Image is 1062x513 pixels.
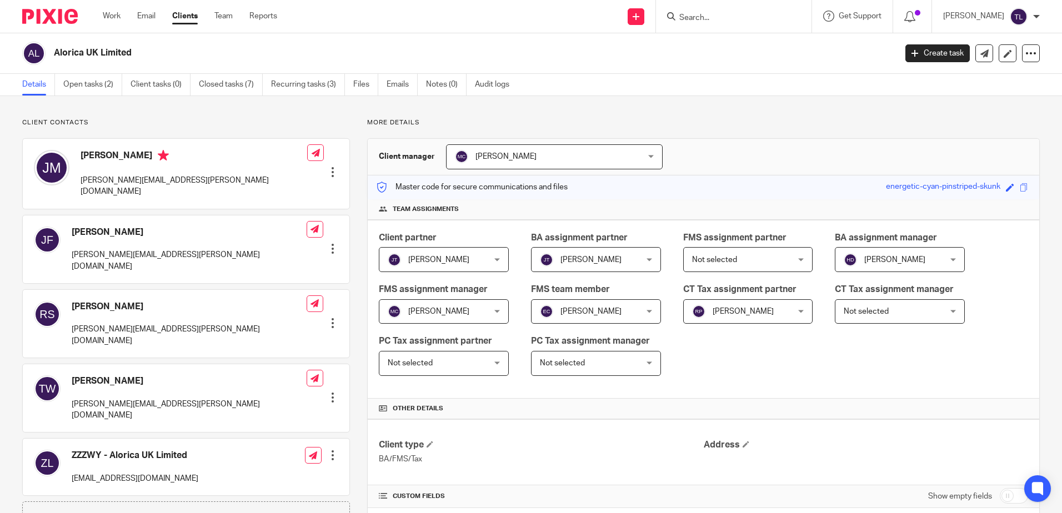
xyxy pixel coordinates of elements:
a: Open tasks (2) [63,74,122,95]
span: CT Tax assignment partner [683,285,796,294]
span: FMS team member [531,285,610,294]
span: [PERSON_NAME] [475,153,537,160]
span: Get Support [839,12,881,20]
span: BA assignment partner [531,233,628,242]
span: [PERSON_NAME] [713,308,774,315]
div: energetic-cyan-pinstriped-skunk [886,181,1000,194]
h4: ZZZWY - Alorica UK Limited [72,450,198,461]
span: Team assignments [393,205,459,214]
span: Other details [393,404,443,413]
span: [PERSON_NAME] [408,308,469,315]
p: Master code for secure communications and files [376,182,568,193]
span: FMS assignment manager [379,285,488,294]
a: Work [103,11,121,22]
p: [PERSON_NAME][EMAIL_ADDRESS][PERSON_NAME][DOMAIN_NAME] [72,249,307,272]
a: Team [214,11,233,22]
p: [PERSON_NAME][EMAIL_ADDRESS][PERSON_NAME][DOMAIN_NAME] [81,175,307,198]
img: svg%3E [455,150,468,163]
i: Primary [158,150,169,161]
p: [PERSON_NAME][EMAIL_ADDRESS][PERSON_NAME][DOMAIN_NAME] [72,399,307,421]
input: Search [678,13,778,23]
img: svg%3E [34,375,61,402]
span: [PERSON_NAME] [864,256,925,264]
p: [EMAIL_ADDRESS][DOMAIN_NAME] [72,473,198,484]
img: svg%3E [34,150,69,185]
a: Emails [387,74,418,95]
p: [PERSON_NAME] [943,11,1004,22]
a: Reports [249,11,277,22]
a: Details [22,74,55,95]
h4: [PERSON_NAME] [72,375,307,387]
img: svg%3E [692,305,705,318]
a: Create task [905,44,970,62]
span: PC Tax assignment manager [531,336,650,345]
span: Not selected [844,308,889,315]
h4: CUSTOM FIELDS [379,492,703,501]
img: svg%3E [34,301,61,328]
img: svg%3E [540,253,553,266]
span: Not selected [388,359,433,367]
span: BA assignment manager [835,233,937,242]
p: Client contacts [22,118,350,127]
img: svg%3E [844,253,857,266]
a: Files [353,74,378,95]
p: [PERSON_NAME][EMAIL_ADDRESS][PERSON_NAME][DOMAIN_NAME] [72,324,307,346]
a: Notes (0) [426,74,467,95]
span: CT Tax assignment manager [835,285,954,294]
p: More details [367,118,1040,127]
img: svg%3E [22,42,46,65]
span: [PERSON_NAME] [560,256,622,264]
h4: Address [704,439,1028,451]
img: svg%3E [34,450,61,476]
h4: [PERSON_NAME] [72,227,307,238]
span: Not selected [540,359,585,367]
label: Show empty fields [928,491,992,502]
span: PC Tax assignment partner [379,336,492,345]
a: Email [137,11,156,22]
a: Closed tasks (7) [199,74,263,95]
span: FMS assignment partner [683,233,787,242]
img: svg%3E [388,305,401,318]
a: Client tasks (0) [131,74,191,95]
h4: [PERSON_NAME] [81,150,307,164]
img: Pixie [22,9,78,24]
span: Not selected [692,256,737,264]
h2: Alorica UK Limited [54,47,722,59]
span: Client partner [379,233,437,242]
h3: Client manager [379,151,435,162]
img: svg%3E [540,305,553,318]
span: [PERSON_NAME] [408,256,469,264]
a: Clients [172,11,198,22]
span: [PERSON_NAME] [560,308,622,315]
a: Recurring tasks (3) [271,74,345,95]
img: svg%3E [1010,8,1028,26]
p: BA/FMS/Tax [379,454,703,465]
a: Audit logs [475,74,518,95]
h4: [PERSON_NAME] [72,301,307,313]
img: svg%3E [34,227,61,253]
img: svg%3E [388,253,401,266]
h4: Client type [379,439,703,451]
